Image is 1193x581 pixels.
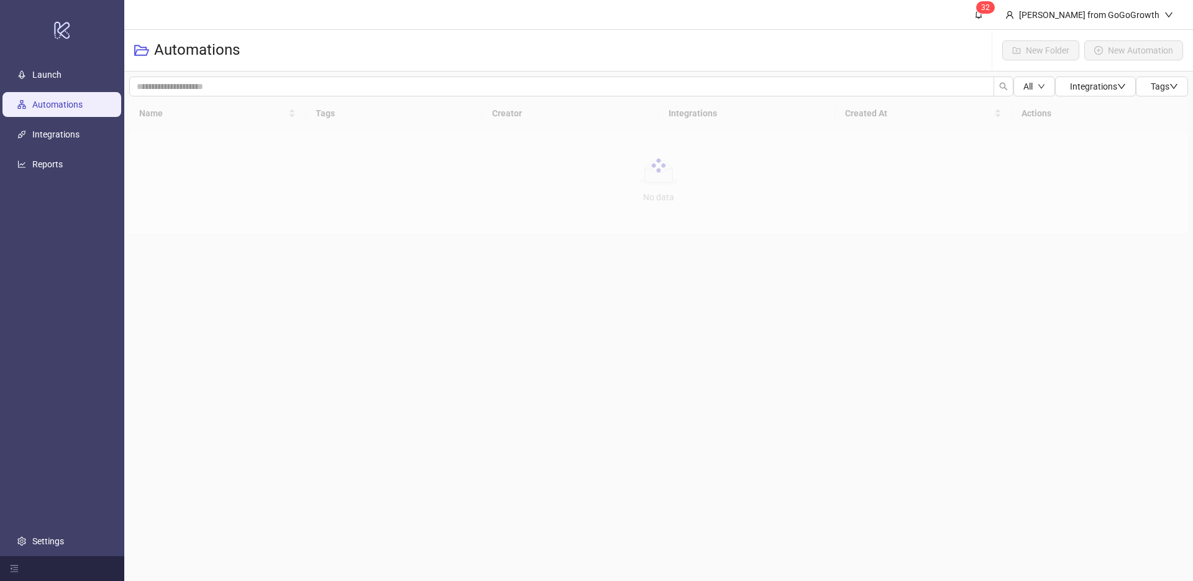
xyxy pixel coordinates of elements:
a: Automations [32,100,83,109]
span: folder-open [134,43,149,58]
span: 2 [985,3,990,12]
a: Settings [32,536,64,546]
a: Integrations [32,129,80,139]
span: Tags [1151,81,1178,91]
span: search [999,82,1008,91]
span: down [1164,11,1173,19]
button: Integrationsdown [1055,77,1136,96]
button: New Folder [1002,40,1079,60]
button: Alldown [1013,77,1055,96]
sup: 32 [976,1,995,14]
span: down [1038,83,1045,90]
span: bell [974,10,983,19]
span: Integrations [1070,81,1126,91]
span: 3 [981,3,985,12]
button: Tagsdown [1136,77,1188,96]
a: Reports [32,159,63,169]
h3: Automations [154,40,240,60]
span: menu-fold [10,564,19,573]
span: user [1005,11,1014,19]
span: down [1169,82,1178,91]
span: All [1023,81,1033,91]
span: down [1117,82,1126,91]
button: New Automation [1084,40,1183,60]
a: Launch [32,70,62,80]
div: [PERSON_NAME] from GoGoGrowth [1014,8,1164,22]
